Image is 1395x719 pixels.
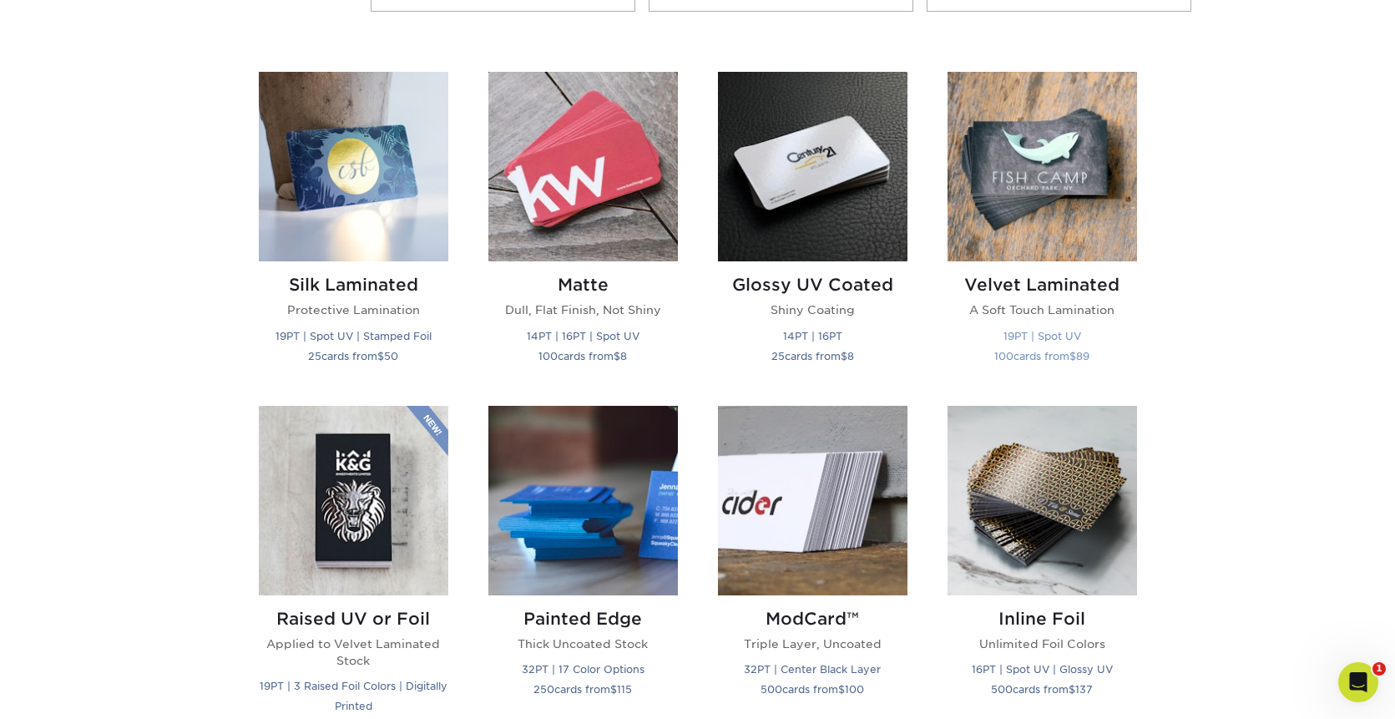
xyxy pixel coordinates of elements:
[948,301,1137,318] p: A Soft Touch Lamination
[488,609,678,629] h2: Painted Edge
[994,350,1089,362] small: cards from
[488,406,678,595] img: Painted Edge Business Cards
[488,301,678,318] p: Dull, Flat Finish, Not Shiny
[259,72,448,385] a: Silk Laminated Business Cards Silk Laminated Protective Lamination 19PT | Spot UV | Stamped Foil ...
[783,330,842,342] small: 14PT | 16PT
[308,350,321,362] span: 25
[1338,662,1378,702] iframe: Intercom live chat
[1372,662,1386,676] span: 1
[972,663,1113,676] small: 16PT | Spot UV | Glossy UV
[259,609,448,629] h2: Raised UV or Foil
[610,683,617,696] span: $
[845,683,864,696] span: 100
[718,72,907,385] a: Glossy UV Coated Business Cards Glossy UV Coated Shiny Coating 14PT | 16PT 25cards from$8
[771,350,854,362] small: cards from
[1075,683,1093,696] span: 137
[718,301,907,318] p: Shiny Coating
[718,609,907,629] h2: ModCard™
[275,330,432,342] small: 19PT | Spot UV | Stamped Foil
[744,663,881,676] small: 32PT | Center Black Layer
[538,350,558,362] span: 100
[718,635,907,652] p: Triple Layer, Uncoated
[488,275,678,295] h2: Matte
[259,275,448,295] h2: Silk Laminated
[718,275,907,295] h2: Glossy UV Coated
[948,406,1137,595] img: Inline Foil Business Cards
[718,406,907,595] img: ModCard™ Business Cards
[771,350,785,362] span: 25
[847,350,854,362] span: 8
[948,635,1137,652] p: Unlimited Foil Colors
[994,350,1013,362] span: 100
[259,301,448,318] p: Protective Lamination
[617,683,632,696] span: 115
[761,683,864,696] small: cards from
[488,72,678,261] img: Matte Business Cards
[488,72,678,385] a: Matte Business Cards Matte Dull, Flat Finish, Not Shiny 14PT | 16PT | Spot UV 100cards from$8
[1069,683,1075,696] span: $
[948,609,1137,629] h2: Inline Foil
[718,72,907,261] img: Glossy UV Coated Business Cards
[538,350,627,362] small: cards from
[948,275,1137,295] h2: Velvet Laminated
[838,683,845,696] span: $
[377,350,384,362] span: $
[614,350,620,362] span: $
[991,683,1013,696] span: 500
[488,635,678,652] p: Thick Uncoated Stock
[384,350,398,362] span: 50
[533,683,554,696] span: 250
[948,72,1137,385] a: Velvet Laminated Business Cards Velvet Laminated A Soft Touch Lamination 19PT | Spot UV 100cards ...
[308,350,398,362] small: cards from
[259,635,448,670] p: Applied to Velvet Laminated Stock
[533,683,632,696] small: cards from
[1069,350,1076,362] span: $
[1003,330,1081,342] small: 19PT | Spot UV
[260,680,447,712] small: 19PT | 3 Raised Foil Colors | Digitally Printed
[1076,350,1089,362] span: 89
[948,72,1137,261] img: Velvet Laminated Business Cards
[991,683,1093,696] small: cards from
[761,683,782,696] span: 500
[522,663,644,676] small: 32PT | 17 Color Options
[620,350,627,362] span: 8
[259,72,448,261] img: Silk Laminated Business Cards
[841,350,847,362] span: $
[259,406,448,595] img: Raised UV or Foil Business Cards
[407,406,448,456] img: New Product
[527,330,639,342] small: 14PT | 16PT | Spot UV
